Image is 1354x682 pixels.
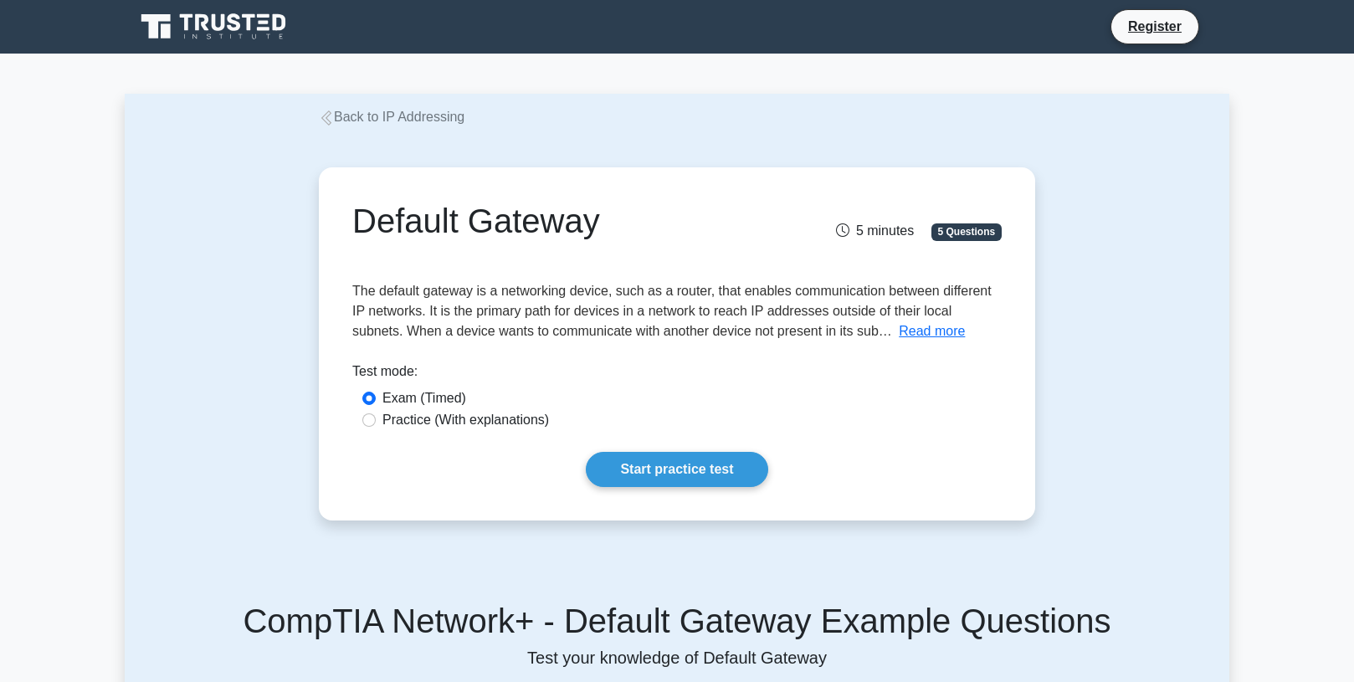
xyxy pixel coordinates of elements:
span: The default gateway is a networking device, such as a router, that enables communication between ... [352,284,992,338]
span: 5 minutes [836,223,914,238]
a: Register [1118,16,1192,37]
div: Test mode: [352,362,1002,388]
a: Back to IP Addressing [319,110,464,124]
h1: Default Gateway [352,201,778,241]
p: Test your knowledge of Default Gateway [145,648,1209,668]
h5: CompTIA Network+ - Default Gateway Example Questions [145,601,1209,641]
label: Practice (With explanations) [382,410,549,430]
label: Exam (Timed) [382,388,466,408]
button: Read more [899,321,965,341]
a: Start practice test [586,452,767,487]
span: 5 Questions [931,223,1002,240]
